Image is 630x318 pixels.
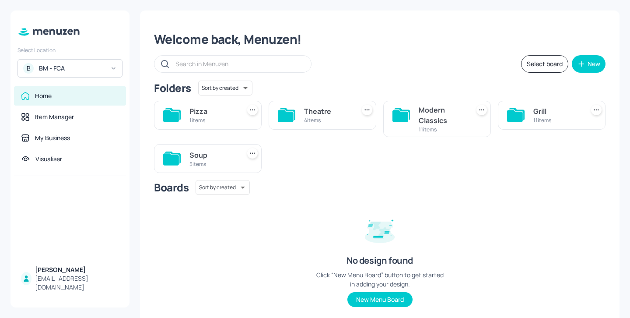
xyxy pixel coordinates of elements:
div: Boards [154,180,189,194]
div: Sort by created [196,179,250,196]
div: [PERSON_NAME] [35,265,119,274]
div: 5 items [189,160,237,168]
button: Select board [521,55,568,73]
div: Folders [154,81,191,95]
div: Select Location [17,46,122,54]
div: [EMAIL_ADDRESS][DOMAIN_NAME] [35,274,119,292]
div: 11 items [533,117,581,124]
div: No design found [346,254,413,267]
div: Theatre [304,106,351,117]
div: Soup [189,150,237,160]
div: Visualiser [35,155,62,163]
div: New [588,61,600,67]
div: 11 items [419,126,466,133]
div: BM - FCA [39,64,105,73]
div: Click “New Menu Board” button to get started in adding your design. [314,270,445,289]
img: design-empty [358,207,402,251]
div: 4 items [304,117,351,124]
div: Item Manager [35,113,74,121]
div: Modern Classics [419,105,466,126]
div: Sort by created [198,79,252,97]
div: Grill [533,106,581,117]
div: My Business [35,134,70,142]
div: Pizza [189,106,237,117]
div: Welcome back, Menuzen! [154,32,605,47]
div: Home [35,92,52,100]
div: 1 items [189,117,237,124]
div: B [23,63,34,74]
button: New Menu Board [347,292,413,307]
input: Search in Menuzen [175,57,302,70]
button: New [572,55,605,73]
